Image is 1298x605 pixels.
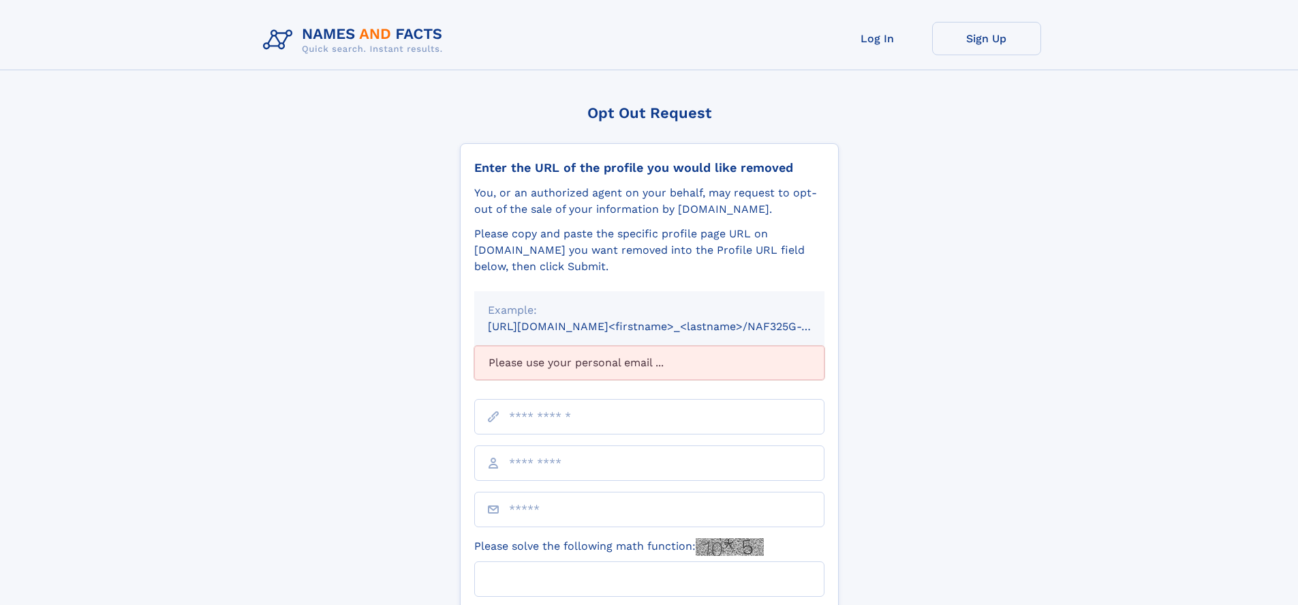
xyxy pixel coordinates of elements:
div: Enter the URL of the profile you would like removed [474,160,824,175]
div: Example: [488,302,811,319]
small: [URL][DOMAIN_NAME]<firstname>_<lastname>/NAF325G-xxxxxxxx [488,320,850,333]
img: Logo Names and Facts [258,22,454,59]
div: Opt Out Request [460,104,839,121]
div: Please use your personal email ... [474,346,824,380]
label: Please solve the following math function: [474,538,764,556]
div: Please copy and paste the specific profile page URL on [DOMAIN_NAME] you want removed into the Pr... [474,226,824,275]
a: Log In [823,22,932,55]
div: You, or an authorized agent on your behalf, may request to opt-out of the sale of your informatio... [474,185,824,218]
a: Sign Up [932,22,1041,55]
